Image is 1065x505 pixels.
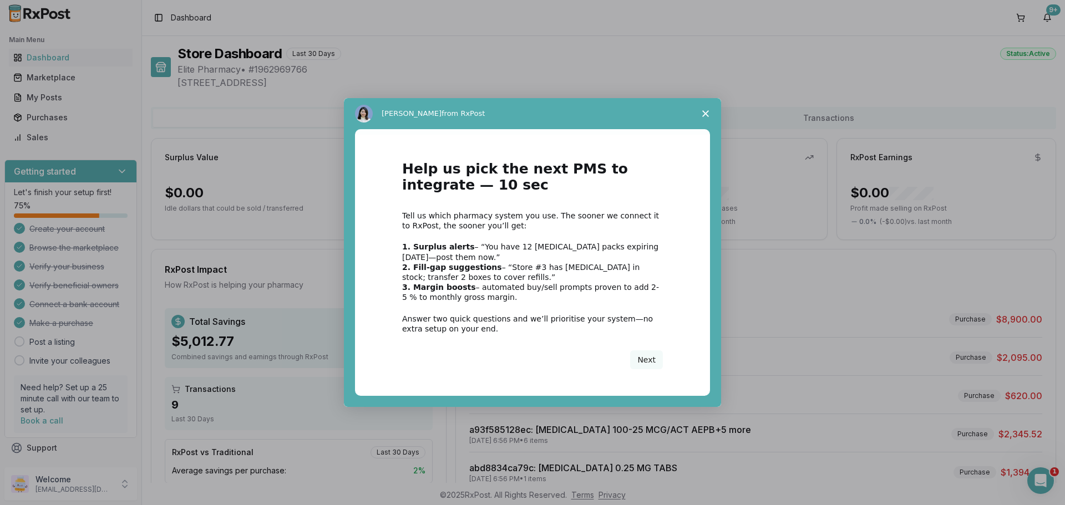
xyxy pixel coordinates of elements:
[402,263,502,272] b: 2. Fill-gap suggestions
[402,262,663,282] div: – “Store #3 has [MEDICAL_DATA] in stock; transfer 2 boxes to cover refills.”
[402,211,663,231] div: Tell us which pharmacy system you use. The sooner we connect it to RxPost, the sooner you’ll get:
[382,109,442,118] span: [PERSON_NAME]
[402,282,663,302] div: – automated buy/sell prompts proven to add 2-5 % to monthly gross margin.
[442,109,485,118] span: from RxPost
[402,242,475,251] b: 1. Surplus alerts
[402,242,663,262] div: – “You have 12 [MEDICAL_DATA] packs expiring [DATE]—post them now.”
[690,98,721,129] span: Close survey
[402,314,663,334] div: Answer two quick questions and we’ll prioritise your system—no extra setup on your end.
[402,283,476,292] b: 3. Margin boosts
[630,350,663,369] button: Next
[402,161,663,200] h1: Help us pick the next PMS to integrate — 10 sec
[355,105,373,123] img: Profile image for Alice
